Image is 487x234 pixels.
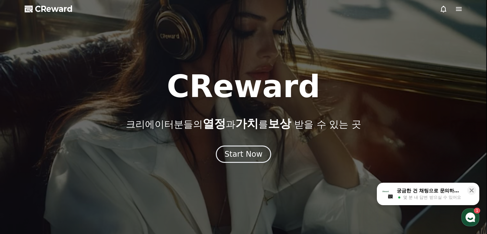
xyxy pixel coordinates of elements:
div: Start Now [224,149,263,159]
span: 열정 [203,117,226,130]
a: CReward [25,4,73,14]
button: Start Now [216,146,271,163]
a: Start Now [216,152,271,158]
span: CReward [35,4,73,14]
p: 크리에이터분들의 과 를 받을 수 있는 곳 [126,117,361,130]
span: 가치 [235,117,258,130]
h1: CReward [167,71,320,102]
span: 보상 [268,117,291,130]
